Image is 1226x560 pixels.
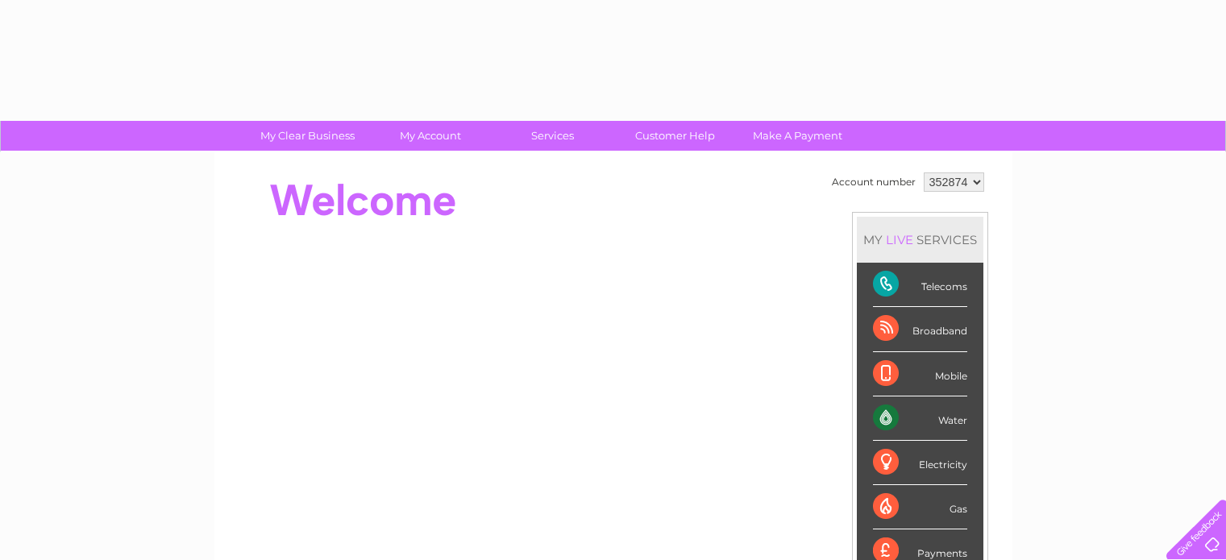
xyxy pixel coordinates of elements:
[609,121,742,151] a: Customer Help
[873,352,967,396] div: Mobile
[731,121,864,151] a: Make A Payment
[883,232,916,247] div: LIVE
[486,121,619,151] a: Services
[873,485,967,529] div: Gas
[828,168,920,196] td: Account number
[241,121,374,151] a: My Clear Business
[364,121,497,151] a: My Account
[857,217,983,263] div: MY SERVICES
[873,441,967,485] div: Electricity
[873,396,967,441] div: Water
[873,263,967,307] div: Telecoms
[873,307,967,351] div: Broadband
